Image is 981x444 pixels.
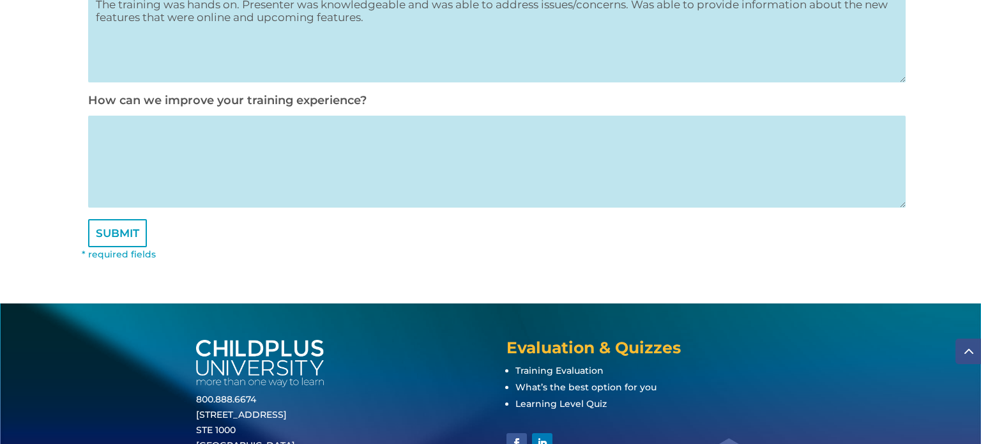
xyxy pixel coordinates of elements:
[196,340,324,388] img: white-cpu-wordmark
[515,398,607,410] a: Learning Level Quiz
[196,394,256,405] a: 800.888.6674
[515,365,604,376] a: Training Evaluation
[88,93,367,107] label: How can we improve your training experience?
[82,249,156,260] font: * required fields
[506,340,784,362] h4: Evaluation & Quizzes
[88,219,147,247] input: SUBMIT
[515,381,657,393] a: What’s the best option for you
